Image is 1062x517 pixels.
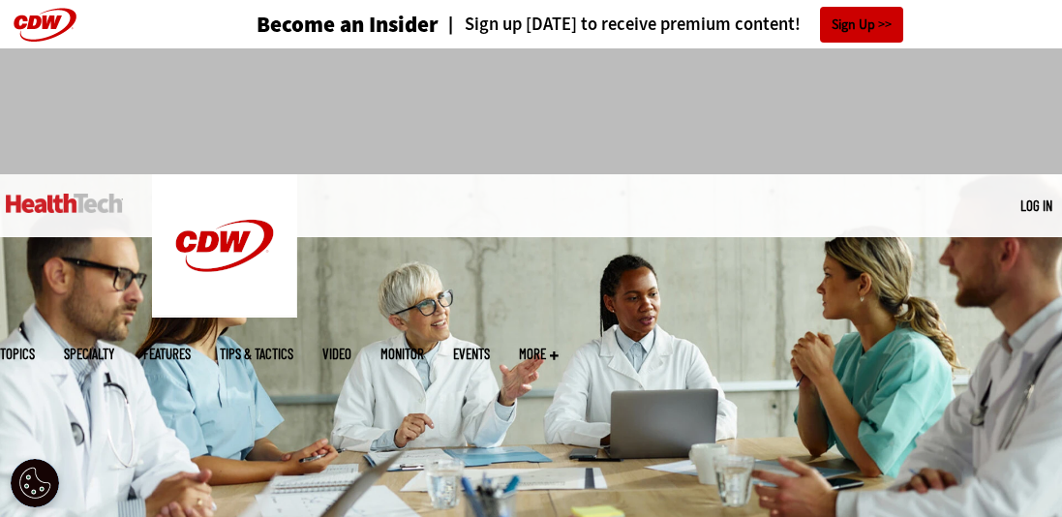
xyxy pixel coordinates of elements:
img: Home [152,174,297,318]
button: Open Preferences [11,459,59,507]
a: Features [143,347,191,361]
a: Sign up [DATE] to receive premium content! [439,15,801,34]
div: User menu [1020,196,1052,216]
span: More [519,347,559,361]
a: Tips & Tactics [220,347,293,361]
a: Sign Up [820,7,903,43]
a: Become an Insider [257,14,439,36]
iframe: advertisement [179,68,884,155]
a: Video [322,347,351,361]
a: Log in [1020,197,1052,214]
span: Specialty [64,347,114,361]
div: Cookie Settings [11,459,59,507]
a: MonITor [380,347,424,361]
a: Events [453,347,490,361]
a: CDW [152,302,297,322]
img: Home [6,194,123,213]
